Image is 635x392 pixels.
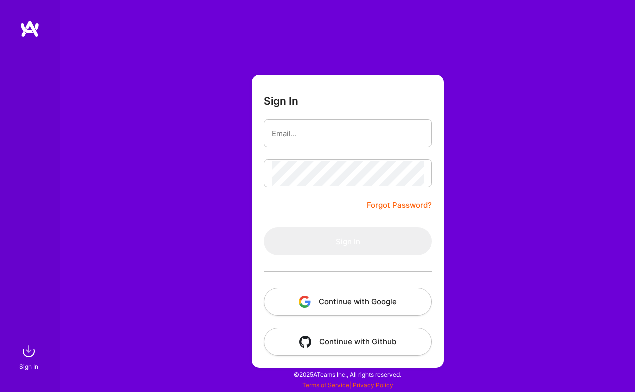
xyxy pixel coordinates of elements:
img: icon [299,336,311,348]
span: | [302,381,393,389]
div: © 2025 ATeams Inc., All rights reserved. [60,362,635,387]
img: icon [299,296,311,308]
img: logo [20,20,40,38]
button: Continue with Google [264,288,432,316]
a: Privacy Policy [353,381,393,389]
a: Terms of Service [302,381,349,389]
div: Sign In [19,361,38,372]
img: sign in [19,341,39,361]
a: Forgot Password? [367,199,432,211]
button: Continue with Github [264,328,432,356]
a: sign inSign In [21,341,39,372]
h3: Sign In [264,95,298,107]
input: Email... [272,121,424,146]
button: Sign In [264,227,432,255]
